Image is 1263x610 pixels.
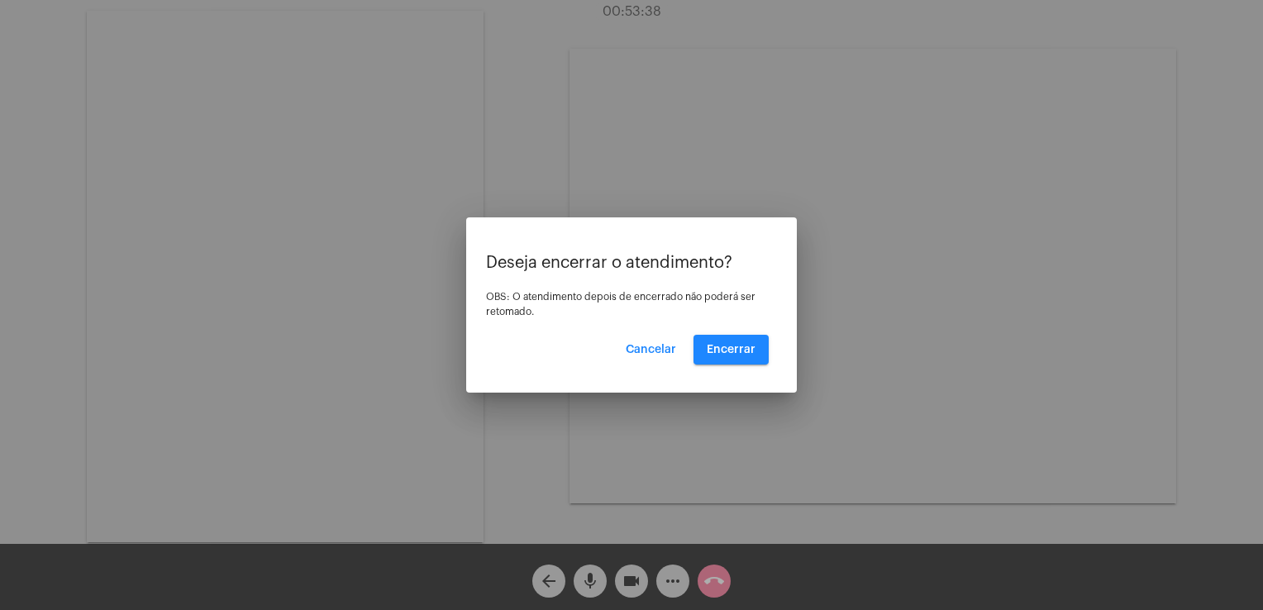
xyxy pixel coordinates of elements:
[626,344,676,355] span: Cancelar
[486,254,777,272] p: Deseja encerrar o atendimento?
[612,335,689,365] button: Cancelar
[486,292,755,317] span: OBS: O atendimento depois de encerrado não poderá ser retomado.
[707,344,755,355] span: Encerrar
[693,335,769,365] button: Encerrar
